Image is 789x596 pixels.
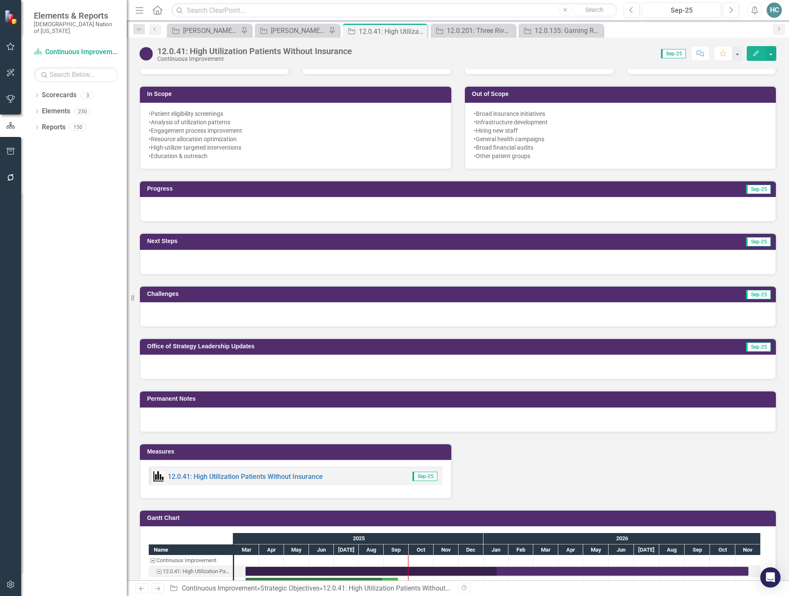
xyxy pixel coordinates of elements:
img: ClearPoint Strategy [4,9,19,24]
div: Name [149,544,233,555]
div: 150 [70,124,86,131]
div: Aug [659,544,685,555]
span: Sep-25 [746,290,771,299]
div: Oct [710,544,735,555]
button: HC [767,3,782,18]
small: [DEMOGRAPHIC_DATA] Nation of [US_STATE] [34,21,118,35]
span: Sep-25 [746,237,771,246]
a: 12.0.135: Gaming Retail Gift Shops [521,25,601,36]
div: Jun [309,544,334,555]
div: Continuous Improvement [157,56,352,62]
div: May [583,544,609,555]
div: Sep [384,544,409,555]
div: Continuous Improvement [149,555,233,566]
div: •Infrastructure development [474,118,767,126]
div: 250 [74,108,91,115]
div: Feb [508,544,533,555]
span: Sep-25 [661,49,686,58]
a: Strategic Objectives [260,584,319,592]
div: •General health campaigns [474,135,767,143]
a: Reports [42,123,66,132]
div: 12.0.41: High Utilization Patients Without Insurance [323,584,476,592]
div: 2025 [234,533,483,544]
div: 12.0.41: High Utilization Patients Without Insurance [149,566,233,577]
a: [PERSON_NAME] CI Working Report [257,25,327,36]
div: 12.0.41: High Utilization Patients Without Insurance [163,566,230,577]
div: Nov [434,544,459,555]
div: •Engagement process improvement [149,126,442,135]
div: •Broad insurance initiatives [474,109,767,118]
div: Task: Start date: 2025-03-15 End date: 2025-09-18 [149,577,233,588]
div: Task: Start date: 2025-03-15 End date: 2025-09-18 [246,578,398,587]
h3: Progress [147,186,459,192]
a: 12.0.201: Three Rivers Financial Reconciliation & Reporting [433,25,513,36]
span: Sep-25 [412,472,437,481]
div: Apr [558,544,583,555]
a: Elements [42,107,70,116]
div: •Resource allocation optimization [149,135,442,143]
div: •High-utilizer targeted interventions [149,143,442,152]
div: Open Intercom Messenger [760,567,781,588]
div: Sep [685,544,710,555]
a: Continuous Improvement [182,584,257,592]
img: Performance Management [153,471,164,481]
div: 3 [81,92,94,99]
div: •Other patient groups [474,152,767,160]
div: » » [169,584,451,593]
span: Sep-25 [746,342,771,352]
div: Task: Start date: 2025-03-15 End date: 2026-11-16 [149,566,233,577]
h3: Permanent Notes [147,396,772,402]
div: Oct [409,544,434,555]
div: Task: Start date: 2025-03-15 End date: 2026-11-16 [246,567,748,576]
h3: Challenges [147,291,491,297]
input: Search Below... [34,67,118,82]
button: Sep-25 [642,3,721,18]
div: Nov [735,544,761,555]
span: Search [585,6,603,13]
div: FOCUS [169,577,186,588]
button: Search [573,4,615,16]
a: Continuous Improvement [34,47,118,57]
a: [PERSON_NAME] CI Action Plans [169,25,239,36]
div: •Patient eligibility screenings [149,109,442,118]
h3: Office of Strategy Leadership Updates [147,343,651,350]
h3: Gantt Chart [147,515,772,521]
a: Scorecards [42,90,76,100]
div: Task: Continuous Improvement Start date: 2025-03-15 End date: 2025-03-16 [149,555,233,566]
h3: Out of Scope [472,91,772,97]
input: Search ClearPoint... [171,3,617,18]
h3: Measures [147,448,447,455]
div: Jan [483,544,508,555]
div: 12.0.41: High Utilization Patients Without Insurance [157,46,352,56]
span: Elements & Reports [34,11,118,21]
div: 12.0.41: High Utilization Patients Without Insurance [359,26,425,37]
div: 2026 [483,533,761,544]
div: Continuous Improvement [156,555,216,566]
div: 12.0.135: Gaming Retail Gift Shops [535,25,601,36]
div: [PERSON_NAME] CI Working Report [271,25,327,36]
div: •Hiring new staff [474,126,767,135]
div: Mar [234,544,259,555]
div: Mar [533,544,558,555]
div: [PERSON_NAME] CI Action Plans [183,25,239,36]
img: CI In Progress [139,47,153,60]
div: Sep-25 [645,5,718,16]
div: Jun [609,544,634,555]
span: Sep-25 [746,185,771,194]
div: •Education & outreach [149,152,442,160]
h3: Next Steps [147,238,486,244]
div: •Broad financial audits [474,143,767,152]
div: FOCUS [149,577,233,588]
div: Aug [359,544,384,555]
div: Jul [634,544,659,555]
div: Apr [259,544,284,555]
div: Dec [459,544,483,555]
div: 12.0.201: Three Rivers Financial Reconciliation & Reporting [447,25,513,36]
a: 12.0.41: High Utilization Patients Without Insurance [168,473,323,481]
div: •Analysis of utilization patterns [149,118,442,126]
h3: In Scope [147,91,447,97]
div: Jul [334,544,359,555]
div: May [284,544,309,555]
